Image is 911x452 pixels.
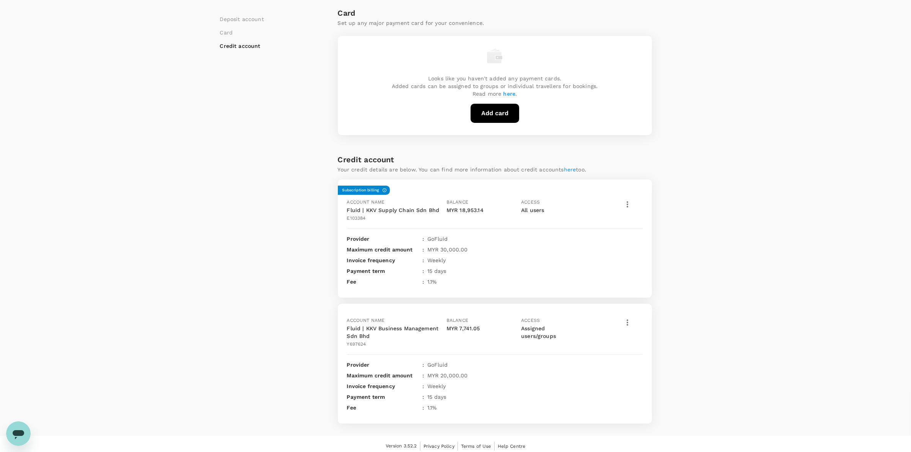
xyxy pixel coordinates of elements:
[423,404,424,411] span: :
[471,104,519,123] button: Add card
[461,444,491,449] span: Terms of Use
[427,278,437,286] p: 1.1 %
[347,278,420,286] p: Fee
[423,267,424,275] span: :
[347,382,420,390] p: Invoice frequency
[6,421,31,446] iframe: Button to launch messaging window
[347,361,420,369] p: Provider
[347,393,420,401] p: Payment term
[487,48,502,64] img: empty
[347,235,420,243] p: Provider
[427,246,468,253] p: MYR 30,000.00
[423,235,424,243] span: :
[347,267,420,275] p: Payment term
[427,361,448,369] p: GoFluid
[423,372,424,379] span: :
[521,325,556,339] span: Assigned users/groups
[347,256,420,264] p: Invoice frequency
[347,372,420,379] p: Maximum credit amount
[220,15,264,23] li: Deposit account
[521,318,540,323] span: Access
[427,382,446,390] p: Weekly
[424,442,455,450] a: Privacy Policy
[423,382,424,390] span: :
[498,444,526,449] span: Help Centre
[338,19,652,27] p: Set up any major payment card for your convenience.
[347,341,366,347] span: Y697624
[447,325,518,332] p: MYR 7,741.05
[447,318,468,323] span: Balance
[427,404,437,411] p: 1.1 %
[347,246,420,253] p: Maximum credit amount
[427,393,447,401] p: 15 days
[427,372,468,379] p: MYR 20,000.00
[504,91,516,97] a: here
[447,199,468,205] span: Balance
[521,199,540,205] span: Access
[220,29,264,36] li: Card
[427,267,447,275] p: 15 days
[423,256,424,264] span: :
[338,166,587,173] p: Your credit details are below. You can find more information about credit accounts too.
[347,199,385,205] span: Account name
[423,278,424,286] span: :
[392,75,598,98] p: Looks like you haven't added any payment cards. Added cards can be assigned to groups or individu...
[447,206,518,214] p: MYR 18,953.14
[427,235,448,243] p: GoFluid
[423,246,424,253] span: :
[564,166,576,173] a: here
[461,442,491,450] a: Terms of Use
[347,325,443,340] p: Fluid | KKV Business Management Sdn Bhd
[427,256,446,264] p: Weekly
[347,206,443,214] p: Fluid | KKV Supply Chain Sdn Bhd
[342,187,379,193] h6: Subscription billing
[498,442,526,450] a: Help Centre
[220,42,264,50] li: Credit account
[521,207,544,213] span: All users
[386,442,417,450] span: Version 3.52.2
[347,318,385,323] span: Account name
[347,404,420,411] p: Fee
[347,215,366,221] span: E103384
[338,7,652,19] h6: Card
[338,153,394,166] h6: Credit account
[424,444,455,449] span: Privacy Policy
[423,361,424,369] span: :
[423,393,424,401] span: :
